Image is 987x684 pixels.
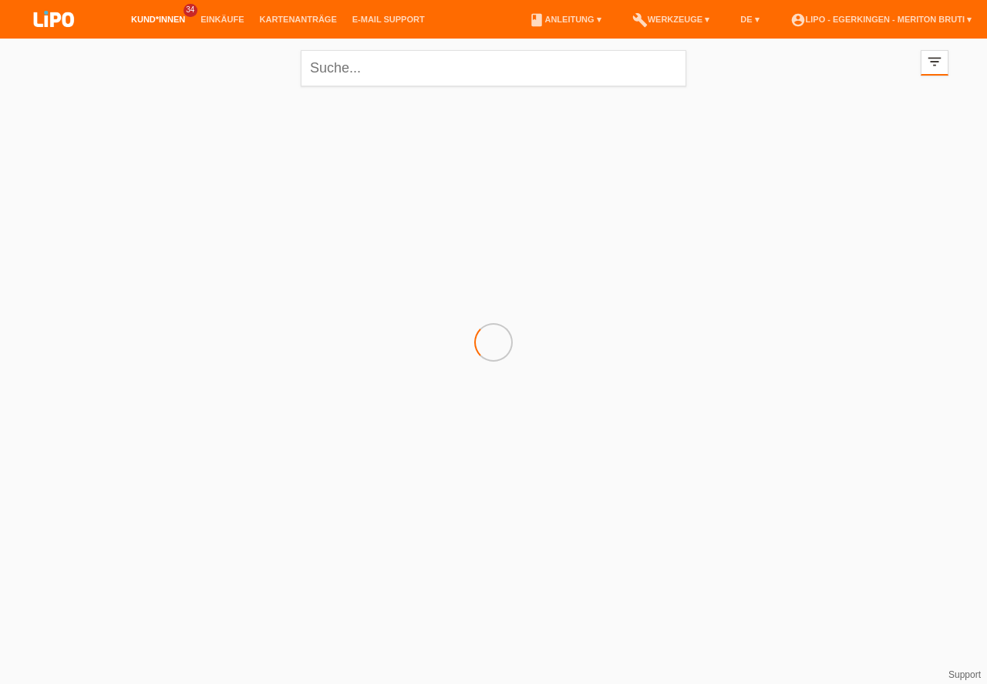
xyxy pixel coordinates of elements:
[790,12,806,28] i: account_circle
[184,4,197,17] span: 34
[301,50,686,86] input: Suche...
[783,15,979,24] a: account_circleLIPO - Egerkingen - Meriton Bruti ▾
[193,15,251,24] a: Einkäufe
[15,32,93,43] a: LIPO pay
[252,15,345,24] a: Kartenanträge
[733,15,766,24] a: DE ▾
[632,12,648,28] i: build
[521,15,608,24] a: bookAnleitung ▾
[926,53,943,70] i: filter_list
[123,15,193,24] a: Kund*innen
[345,15,433,24] a: E-Mail Support
[948,669,981,680] a: Support
[529,12,544,28] i: book
[625,15,718,24] a: buildWerkzeuge ▾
